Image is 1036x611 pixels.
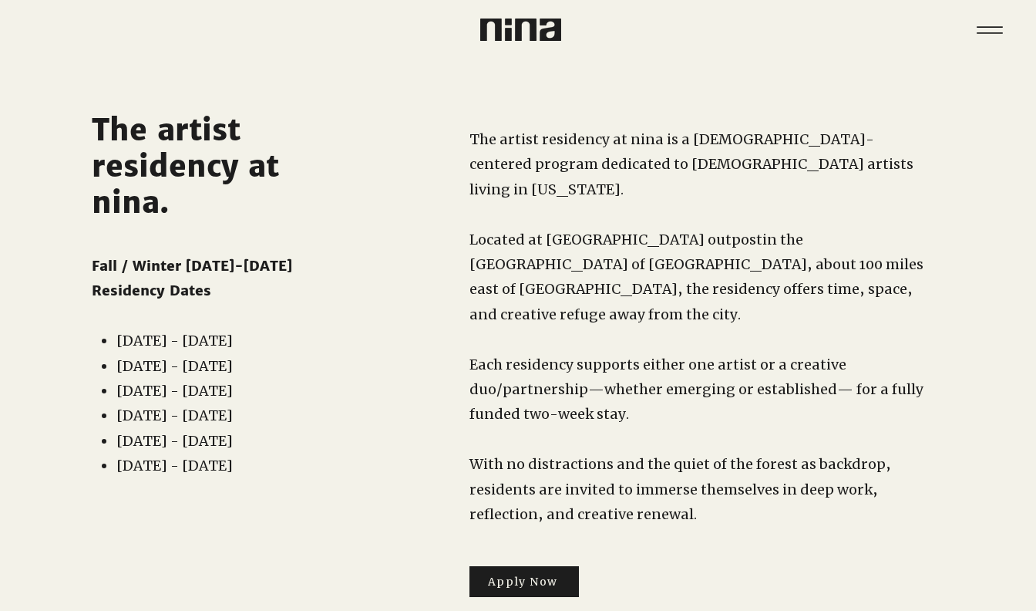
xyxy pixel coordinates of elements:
span: [DATE] - [DATE] [116,407,233,424]
span: The artist residency at nina. [92,112,279,221]
span: Located at [GEOGRAPHIC_DATA] outpost [469,231,762,248]
span: [DATE] - [DATE] [116,357,233,375]
span: Each residency supports either one artist or a creative duo/partnership—whether emerging or estab... [469,356,923,424]
span: [DATE] - [DATE] [116,332,233,349]
span: With no distractions and the quiet of the forest as backdrop, residents are invited to immerse th... [469,455,891,523]
img: Nina Logo CMYK_Charcoal.png [480,19,561,41]
span: in the [GEOGRAPHIC_DATA] of [GEOGRAPHIC_DATA], about 100 miles east of [GEOGRAPHIC_DATA], the res... [469,231,923,323]
a: Apply Now [469,566,579,597]
span: [DATE] - [DATE] [116,382,233,400]
span: [DATE] - [DATE] [116,432,233,450]
span: Apply Now [488,575,558,589]
nav: Site [966,6,1013,53]
span: The artist residency at nina is a [DEMOGRAPHIC_DATA]-centered program dedicated to [DEMOGRAPHIC_D... [469,130,913,198]
button: Menu [966,6,1013,53]
span: [DATE] - [DATE] [116,457,233,474]
span: Fall / Winter [DATE]-[DATE] Residency Dates [92,257,292,299]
